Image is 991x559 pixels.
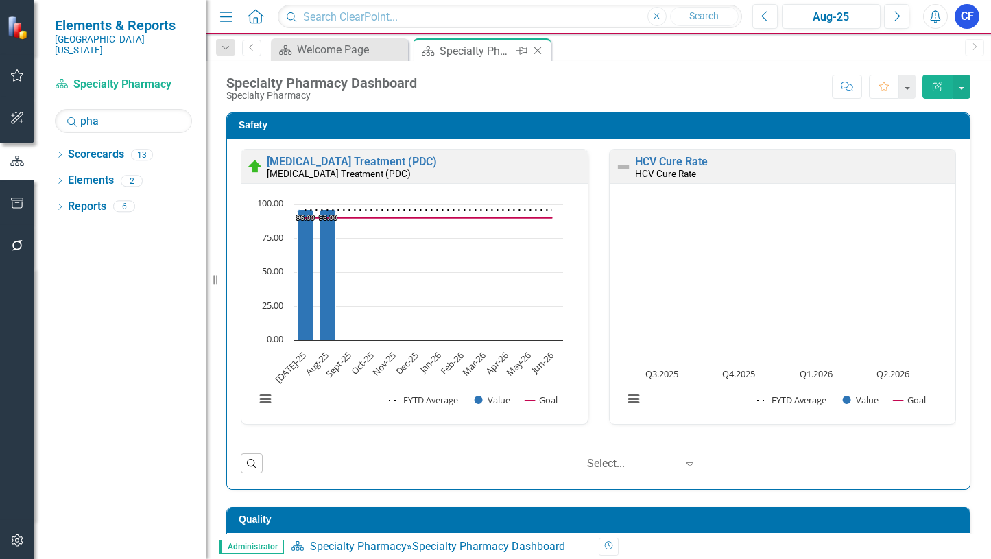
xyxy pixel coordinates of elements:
[239,514,963,525] h3: Quality
[256,390,275,409] button: View chart menu, Chart
[475,394,510,406] button: Show Value
[241,149,588,425] div: Double-Click to Edit
[757,394,828,406] button: Show FYTD Average
[226,91,417,101] div: Specialty Pharmacy
[459,349,488,378] text: Mar-26
[955,4,979,29] button: CF
[68,173,114,189] a: Elements
[843,394,879,406] button: Show Value
[298,209,313,340] path: Jul-25, 96. Value.
[440,43,513,60] div: Specialty Pharmacy Dashboard
[278,5,741,29] input: Search ClearPoint...
[262,265,283,277] text: 50.00
[248,198,581,420] div: Chart. Highcharts interactive chart.
[55,34,192,56] small: [GEOGRAPHIC_DATA][US_STATE]
[226,75,417,91] div: Specialty Pharmacy Dashboard
[617,198,938,420] svg: Interactive chart
[68,147,124,163] a: Scorecards
[267,333,283,345] text: 0.00
[645,368,678,380] text: Q3.2025
[131,149,153,160] div: 13
[7,16,31,40] img: ClearPoint Strategy
[68,199,106,215] a: Reports
[670,7,739,26] button: Search
[416,349,444,377] text: Jan-26
[787,9,876,25] div: Aug-25
[722,368,755,380] text: Q4.2025
[635,155,708,168] a: HCV Cure Rate
[525,394,558,406] button: Show Goal
[302,207,555,213] g: FYTD Average, series 1 of 3. Line with 12 data points.
[55,17,192,34] span: Elements & Reports
[55,109,192,133] input: Search Below...
[248,198,570,420] svg: Interactive chart
[624,390,643,409] button: View chart menu, Chart
[247,158,263,175] img: On Target
[615,158,632,175] img: Not Defined
[310,540,407,553] a: Specialty Pharmacy
[296,213,315,222] text: 96.00
[274,41,405,58] a: Welcome Page
[297,41,405,58] div: Welcome Page
[503,349,533,379] text: May-26
[348,349,376,377] text: Oct-25
[262,299,283,311] text: 25.00
[219,540,284,554] span: Administrator
[393,349,421,377] text: Dec-25
[319,213,337,222] text: 96.00
[370,349,398,378] text: Nov-25
[412,540,565,553] div: Specialty Pharmacy Dashboard
[302,349,331,378] text: Aug-25
[267,168,411,179] small: [MEDICAL_DATA] Treatment (PDC)
[389,394,459,406] button: Show FYTD Average
[320,209,336,340] path: Aug-25, 96. Value.
[609,149,957,425] div: Double-Click to Edit
[689,10,719,21] span: Search
[272,349,309,385] text: [DATE]-25
[635,168,696,179] small: HCV Cure Rate
[876,368,909,380] text: Q2.2026
[528,349,556,377] text: Jun-26
[257,197,283,209] text: 100.00
[291,539,588,555] div: »
[55,77,192,93] a: Specialty Pharmacy
[239,120,963,130] h3: Safety
[894,394,926,406] button: Show Goal
[121,175,143,187] div: 2
[298,204,553,341] g: Value, series 2 of 3. Bar series with 12 bars.
[113,201,135,213] div: 6
[262,231,283,243] text: 75.00
[267,155,437,168] a: [MEDICAL_DATA] Treatment (PDC)
[782,4,881,29] button: Aug-25
[617,198,949,420] div: Chart. Highcharts interactive chart.
[799,368,832,380] text: Q1.2026
[483,349,510,377] text: Apr-26
[323,349,354,380] text: Sept-25
[438,349,466,377] text: Feb-26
